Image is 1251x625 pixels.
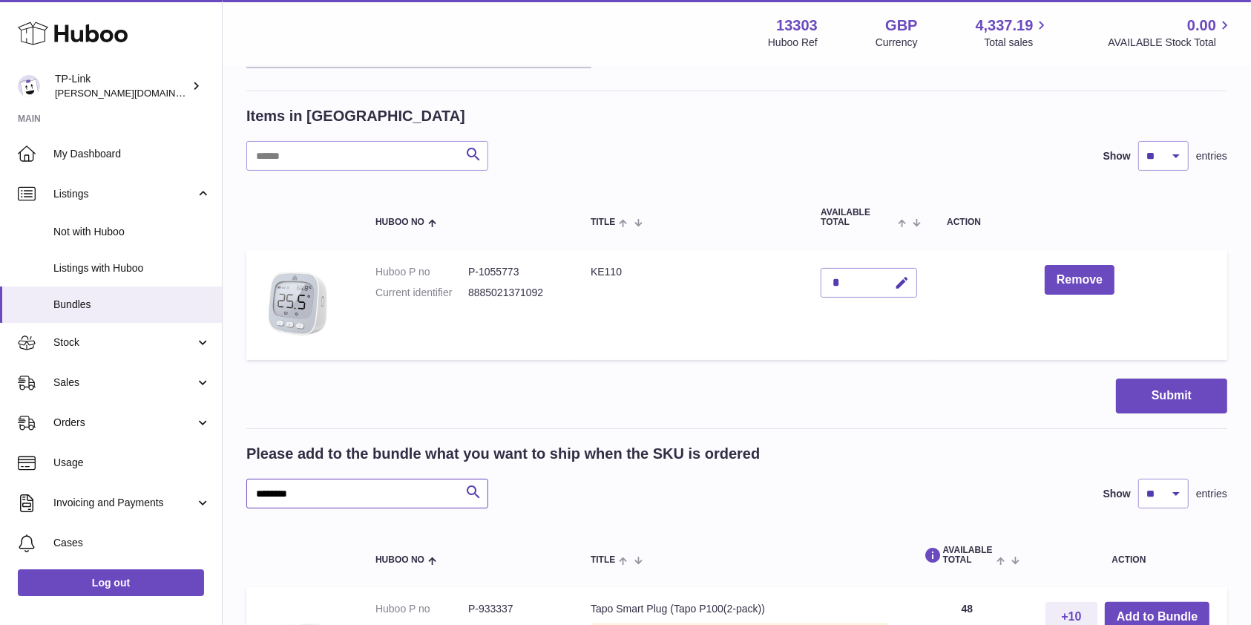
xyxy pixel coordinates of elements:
[976,16,1034,36] span: 4,337.19
[246,106,465,126] h2: Items in [GEOGRAPHIC_DATA]
[375,602,468,616] dt: Huboo P no
[53,336,195,350] span: Stock
[53,536,211,550] span: Cases
[53,376,195,390] span: Sales
[919,546,993,565] span: AVAILABLE Total
[18,569,204,596] a: Log out
[1116,379,1227,413] button: Submit
[984,36,1050,50] span: Total sales
[18,75,40,97] img: susie.li@tp-link.com
[468,265,561,279] dd: P-1055773
[976,16,1051,50] a: 4,337.19 Total sales
[55,87,375,99] span: [PERSON_NAME][DOMAIN_NAME][EMAIL_ADDRESS][DOMAIN_NAME]
[53,496,195,510] span: Invoicing and Payments
[1045,265,1114,295] button: Remove
[53,147,211,161] span: My Dashboard
[1108,36,1233,50] span: AVAILABLE Stock Total
[821,208,894,227] span: AVAILABLE Total
[591,217,615,227] span: Title
[1196,487,1227,501] span: entries
[375,555,424,565] span: Huboo no
[53,416,195,430] span: Orders
[246,444,760,464] h2: Please add to the bundle what you want to ship when the SKU is ordered
[55,72,188,100] div: TP-Link
[1187,16,1216,36] span: 0.00
[468,286,561,300] dd: 8885021371092
[53,456,211,470] span: Usage
[1196,149,1227,163] span: entries
[375,217,424,227] span: Huboo no
[53,225,211,239] span: Not with Huboo
[876,36,918,50] div: Currency
[1108,16,1233,50] a: 0.00 AVAILABLE Stock Total
[53,261,211,275] span: Listings with Huboo
[576,250,806,361] td: KE110
[1103,487,1131,501] label: Show
[591,555,615,565] span: Title
[768,36,818,50] div: Huboo Ref
[947,217,1212,227] div: Action
[885,16,917,36] strong: GBP
[53,187,195,201] span: Listings
[1031,531,1227,580] th: Action
[776,16,818,36] strong: 13303
[375,286,468,300] dt: Current identifier
[375,265,468,279] dt: Huboo P no
[261,265,335,342] img: KE110
[468,602,561,616] dd: P-933337
[1103,149,1131,163] label: Show
[53,298,211,312] span: Bundles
